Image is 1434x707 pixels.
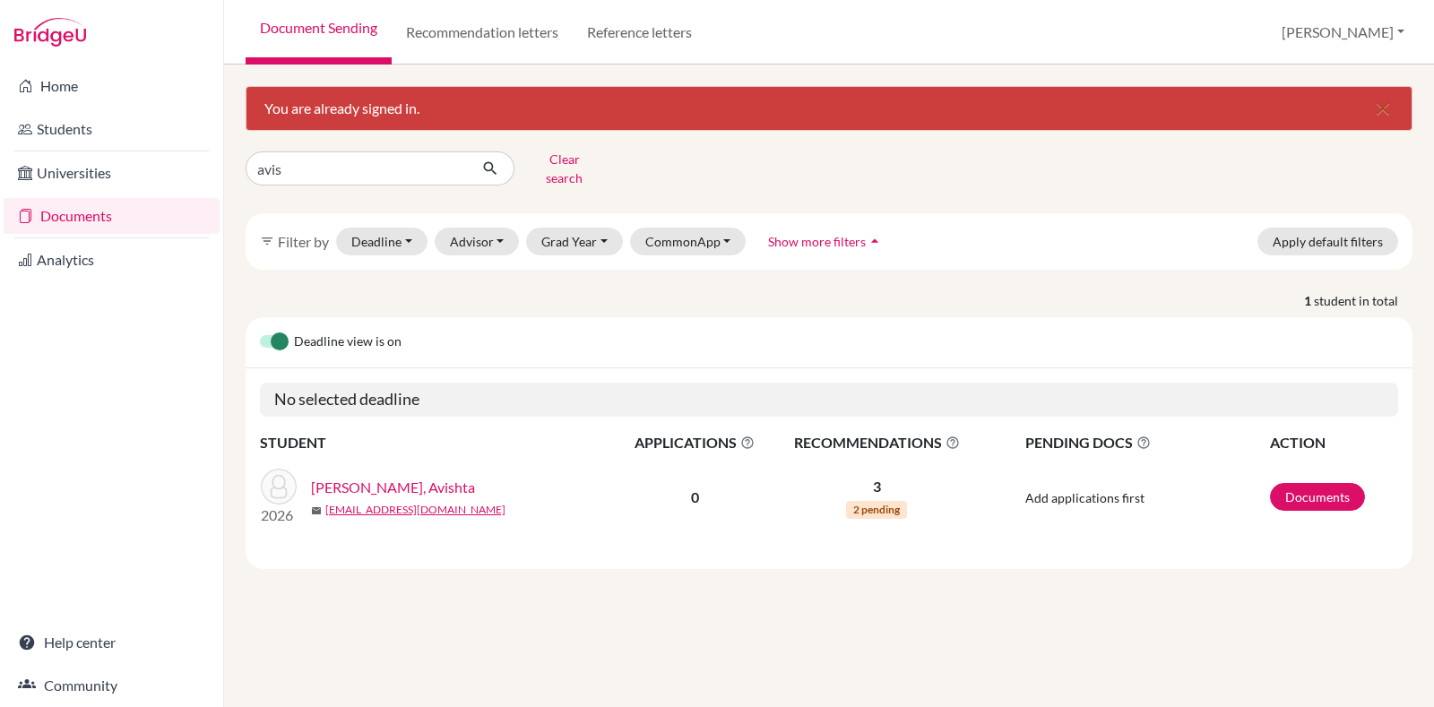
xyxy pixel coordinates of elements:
a: [PERSON_NAME], Avishta [311,477,475,498]
button: Deadline [336,228,428,255]
span: student in total [1314,291,1412,310]
button: CommonApp [630,228,747,255]
div: You are already signed in. [246,86,1412,131]
span: Show more filters [768,234,866,249]
span: PENDING DOCS [1025,432,1268,453]
th: STUDENT [260,431,618,454]
button: [PERSON_NAME] [1274,15,1412,49]
button: Advisor [435,228,520,255]
a: Students [4,111,220,147]
button: Grad Year [526,228,623,255]
i: close [1372,98,1394,119]
i: arrow_drop_up [866,232,884,250]
b: 0 [691,488,699,505]
span: 2 pending [846,501,907,519]
img: Suresh, Avishta [261,469,297,504]
span: RECOMMENDATIONS [773,432,981,453]
p: 3 [773,476,981,497]
img: Bridge-U [14,18,86,47]
strong: 1 [1304,291,1314,310]
span: mail [311,505,322,516]
button: Clear search [514,145,614,192]
a: Community [4,668,220,703]
p: 2026 [261,504,297,526]
button: Close [1354,87,1412,130]
a: [EMAIL_ADDRESS][DOMAIN_NAME] [325,502,505,518]
th: ACTION [1269,431,1398,454]
a: Home [4,68,220,104]
input: Find student by name... [246,151,468,185]
button: Show more filtersarrow_drop_up [753,228,899,255]
i: filter_list [260,234,274,248]
a: Analytics [4,242,220,278]
span: Filter by [278,233,329,250]
span: APPLICATIONS [619,432,771,453]
span: Deadline view is on [294,332,402,353]
a: Universities [4,155,220,191]
a: Help center [4,625,220,660]
a: Documents [4,198,220,234]
button: Apply default filters [1257,228,1398,255]
h5: No selected deadline [260,383,1398,417]
span: Add applications first [1025,490,1145,505]
a: Documents [1270,483,1365,511]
